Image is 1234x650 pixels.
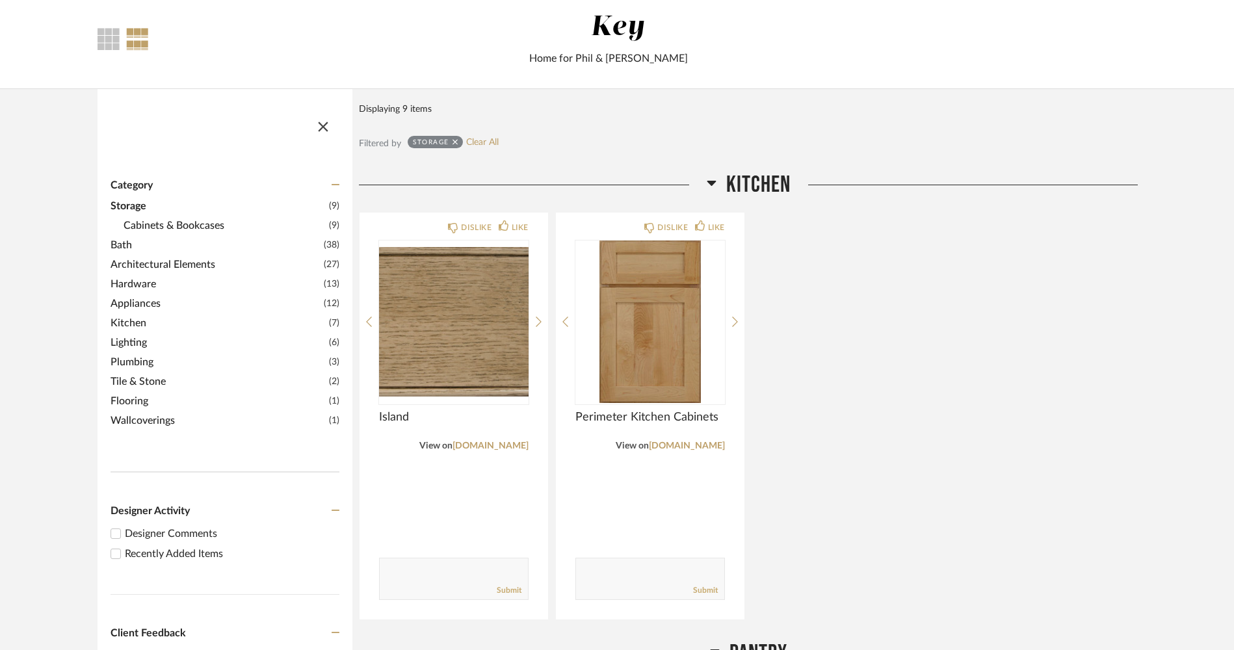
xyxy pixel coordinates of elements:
[693,585,718,596] a: Submit
[379,410,529,424] span: Island
[324,257,339,272] span: (27)
[111,393,326,409] span: Flooring
[324,238,339,252] span: (38)
[329,199,339,213] span: (9)
[111,413,326,428] span: Wallcoverings
[125,546,339,562] div: Recently Added Items
[726,171,791,199] span: Kitchen
[111,296,321,311] span: Appliances
[329,413,339,428] span: (1)
[111,335,326,350] span: Lighting
[649,441,725,450] a: [DOMAIN_NAME]
[111,198,326,214] span: Storage
[461,221,492,234] div: DISLIKE
[111,257,321,272] span: Architectural Elements
[111,628,186,638] span: Client Feedback
[111,276,321,292] span: Hardware
[497,585,521,596] a: Submit
[111,315,326,331] span: Kitchen
[111,506,190,516] span: Designer Activity
[111,237,321,253] span: Bath
[575,240,725,403] img: undefined
[657,221,688,234] div: DISLIKE
[324,296,339,311] span: (12)
[453,441,529,450] a: [DOMAIN_NAME]
[124,218,326,233] span: Cabinets & Bookcases
[419,441,453,450] span: View on
[125,526,339,541] div: Designer Comments
[329,394,339,408] span: (1)
[708,221,725,234] div: LIKE
[359,102,1131,116] div: Displaying 9 items
[466,137,499,148] a: Clear All
[359,136,401,151] div: Filtered by
[329,355,339,369] span: (3)
[413,138,449,146] div: Storage
[616,441,649,450] span: View on
[512,221,529,234] div: LIKE
[329,218,339,233] span: (9)
[575,410,725,424] span: Perimeter Kitchen Cabinets
[591,14,644,41] div: Key
[329,374,339,389] span: (2)
[111,179,153,192] span: Category
[379,240,529,403] img: undefined
[310,111,336,137] button: Close
[329,335,339,350] span: (6)
[111,354,326,370] span: Plumbing
[274,51,943,66] div: Home for Phil & [PERSON_NAME]
[324,277,339,291] span: (13)
[111,374,326,389] span: Tile & Stone
[329,316,339,330] span: (7)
